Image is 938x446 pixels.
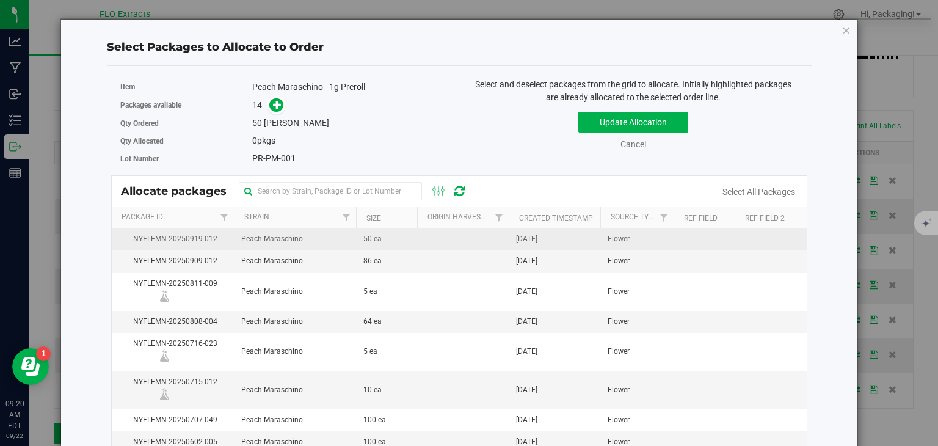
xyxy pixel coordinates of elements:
a: Ref Field 2 [745,214,785,222]
a: Filter [653,207,674,228]
span: NYFLEMN-20250811-009 [119,278,227,305]
div: Lab Sample [157,349,189,362]
span: NYFLEMN-20250808-004 [119,316,227,327]
span: Flower [608,286,630,298]
span: 14 [252,100,262,110]
span: Flower [608,255,630,267]
label: Packages available [120,100,252,111]
span: [DATE] [516,384,537,396]
span: Peach Maraschino [241,346,303,357]
label: Lot Number [120,153,252,164]
span: Peach Maraschino [241,255,303,267]
iframe: Resource center [12,348,49,385]
a: Ref Field [684,214,718,222]
span: 10 ea [363,384,382,396]
span: 5 ea [363,346,377,357]
label: Qty Ordered [120,118,252,129]
span: [DATE] [516,233,537,245]
span: Peach Maraschino [241,316,303,327]
span: PR-PM-001 [252,153,296,163]
a: Source Type [611,213,658,221]
span: [DATE] [516,414,537,426]
input: Search by Strain, Package ID or Lot Number [239,182,422,200]
span: Flower [608,316,630,327]
span: NYFLEMN-20250919-012 [119,233,227,245]
span: Flower [608,346,630,357]
span: [DATE] [516,346,537,357]
span: [DATE] [516,255,537,267]
span: pkgs [252,136,275,145]
button: Update Allocation [578,112,688,133]
a: Size [366,214,381,222]
span: Allocate packages [121,185,239,198]
span: Select and deselect packages from the grid to allocate. Initially highlighted packages are alread... [475,79,791,102]
a: Filter [336,207,356,228]
div: Lab Sample [157,388,189,400]
span: NYFLEMN-20250715-012 [119,376,227,404]
span: NYFLEMN-20250716-023 [119,338,227,365]
div: Lab Sample [157,290,189,302]
span: NYFLEMN-20250909-012 [119,255,227,267]
span: [PERSON_NAME] [264,118,329,128]
iframe: Resource center unread badge [36,346,51,361]
span: Flower [608,233,630,245]
span: 100 ea [363,414,386,426]
a: Cancel [620,139,646,149]
span: Peach Maraschino [241,414,303,426]
span: [DATE] [516,316,537,327]
a: Package Id [122,213,163,221]
span: Peach Maraschino [241,233,303,245]
a: Filter [214,207,234,228]
span: NYFLEMN-20250707-049 [119,414,227,426]
a: Created Timestamp [519,214,593,222]
span: 0 [252,136,257,145]
a: Select All Packages [722,187,795,197]
label: Qty Allocated [120,136,252,147]
span: 64 ea [363,316,382,327]
a: Origin Harvests [427,213,489,221]
span: Flower [608,414,630,426]
span: [DATE] [516,286,537,298]
label: Item [120,81,252,92]
a: Filter [489,207,509,228]
a: Strain [244,213,269,221]
div: Select Packages to Allocate to Order [107,39,812,56]
span: 86 ea [363,255,382,267]
span: 50 ea [363,233,382,245]
span: Peach Maraschino [241,384,303,396]
span: Flower [608,384,630,396]
span: 50 [252,118,262,128]
span: Peach Maraschino [241,286,303,298]
span: 5 ea [363,286,377,298]
div: Peach Maraschino - 1g Preroll [252,81,450,93]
